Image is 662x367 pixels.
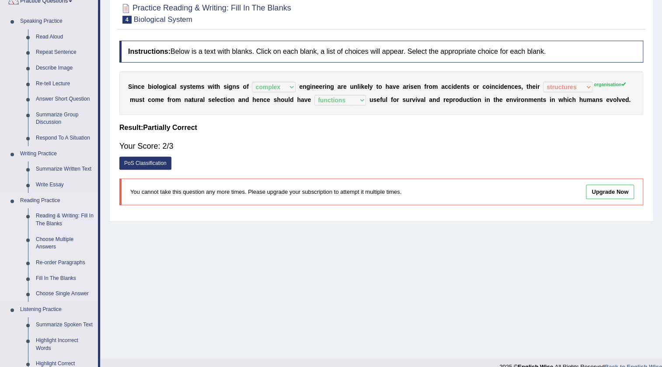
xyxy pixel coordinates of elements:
[484,96,486,103] b: i
[572,96,576,103] b: h
[451,83,453,90] b: i
[587,96,592,103] b: m
[190,83,192,90] b: t
[32,161,98,177] a: Summarize Written Text
[130,96,135,103] b: m
[119,157,171,170] a: PoS Classification
[159,83,163,90] b: o
[212,96,215,103] b: e
[429,83,432,90] b: o
[32,271,98,287] a: Fill In The Blanks
[32,45,98,60] a: Repeat Sentence
[429,96,432,103] b: a
[32,232,98,255] a: Choose Multiple Answers
[227,96,231,103] b: o
[152,83,153,90] b: i
[213,83,214,90] b: i
[536,83,537,90] b: i
[172,96,176,103] b: o
[453,83,457,90] b: d
[316,83,319,90] b: e
[474,96,477,103] b: o
[415,96,417,103] b: i
[412,96,415,103] b: v
[168,83,171,90] b: c
[169,96,171,103] b: r
[498,83,500,90] b: i
[473,83,477,90] b: o
[459,96,463,103] b: d
[155,96,160,103] b: m
[307,96,311,103] b: e
[389,83,393,90] b: a
[504,83,507,90] b: e
[625,96,629,103] b: d
[622,96,625,103] b: e
[518,96,520,103] b: r
[500,83,504,90] b: d
[232,83,236,90] b: n
[594,82,626,87] sup: organisation
[493,96,495,103] b: t
[238,96,242,103] b: a
[167,96,170,103] b: f
[157,83,159,90] b: l
[32,76,98,92] a: Re-tell Lecture
[445,83,448,90] b: c
[343,83,347,90] b: e
[464,83,466,90] b: t
[499,96,502,103] b: e
[408,83,410,90] b: i
[359,83,361,90] b: i
[482,83,486,90] b: c
[526,83,529,90] b: t
[567,96,568,103] b: i
[263,96,267,103] b: c
[310,83,312,90] b: i
[550,96,551,103] b: i
[514,83,518,90] b: e
[128,83,132,90] b: S
[495,83,498,90] b: c
[299,83,303,90] b: e
[551,96,555,103] b: n
[274,96,277,103] b: s
[301,96,304,103] b: a
[151,96,155,103] b: o
[119,136,643,157] div: Your Score: 2/3
[325,83,327,90] b: i
[135,96,139,103] b: u
[424,83,426,90] b: f
[322,83,324,90] b: r
[507,83,511,90] b: n
[143,96,145,103] b: t
[139,96,143,103] b: s
[613,96,617,103] b: o
[521,96,525,103] b: o
[579,96,583,103] b: h
[175,96,181,103] b: m
[183,83,187,90] b: y
[32,208,98,231] a: Reading & Writing: Fill In The Blanks
[357,83,359,90] b: l
[134,83,138,90] b: n
[528,96,533,103] b: m
[486,96,490,103] b: n
[448,83,452,90] b: c
[376,83,378,90] b: t
[421,96,424,103] b: a
[277,96,281,103] b: h
[119,2,291,24] h2: Practice Reading & Writing: Fill In The Blanks
[455,96,459,103] b: o
[171,83,175,90] b: a
[223,83,227,90] b: s
[184,96,188,103] b: n
[281,96,285,103] b: o
[596,96,599,103] b: n
[195,83,201,90] b: m
[243,83,247,90] b: o
[337,83,341,90] b: a
[441,83,445,90] b: a
[297,96,301,103] b: h
[32,60,98,76] a: Describe Image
